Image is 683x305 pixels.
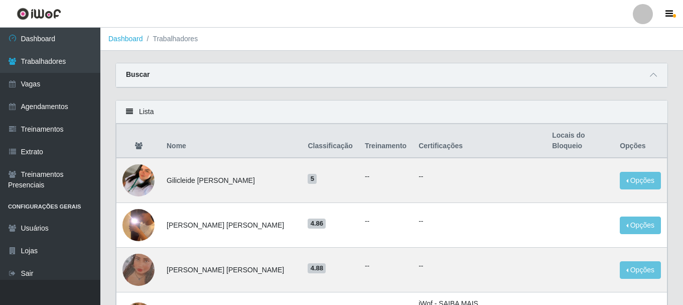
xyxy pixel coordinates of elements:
[419,171,540,182] p: --
[100,28,683,51] nav: breadcrumb
[365,261,406,271] ul: --
[308,263,326,273] span: 4.88
[122,152,155,209] img: 1757527845912.jpeg
[161,248,302,292] td: [PERSON_NAME] [PERSON_NAME]
[620,217,661,234] button: Opções
[143,34,198,44] li: Trabalhadores
[122,189,155,261] img: 1747148001158.jpeg
[419,261,540,271] p: --
[546,124,614,158] th: Locais do Bloqueio
[620,261,661,279] button: Opções
[419,216,540,227] p: --
[116,100,667,124] div: Lista
[365,171,406,182] ul: --
[161,124,302,158] th: Nome
[126,70,150,78] strong: Buscar
[302,124,359,158] th: Classificação
[614,124,667,158] th: Opções
[161,203,302,248] td: [PERSON_NAME] [PERSON_NAME]
[108,35,143,43] a: Dashboard
[365,216,406,227] ul: --
[308,219,326,229] span: 4.86
[161,158,302,203] td: Gilicleide [PERSON_NAME]
[17,8,61,20] img: CoreUI Logo
[308,174,317,184] span: 5
[359,124,413,158] th: Treinamento
[413,124,546,158] th: Certificações
[620,172,661,189] button: Opções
